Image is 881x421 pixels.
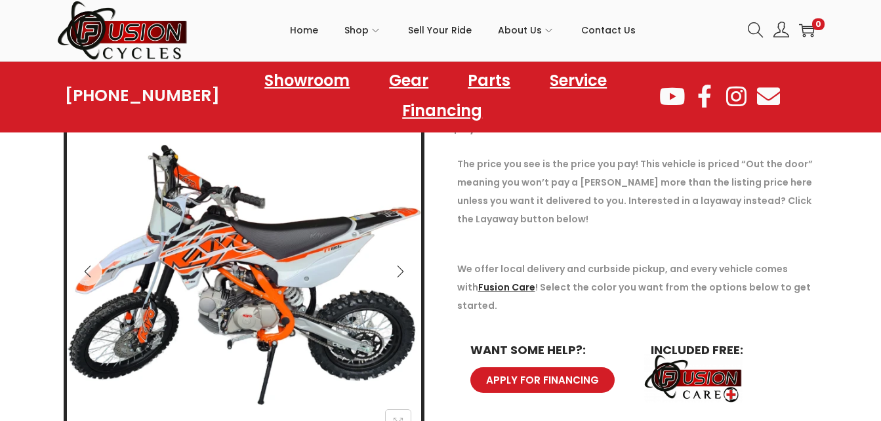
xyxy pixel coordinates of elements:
[389,96,495,126] a: Financing
[478,281,535,294] a: Fusion Care
[581,1,636,60] a: Contact Us
[290,1,318,60] a: Home
[344,14,369,47] span: Shop
[470,344,625,356] h6: WANT SOME HELP?:
[457,260,818,315] p: We offer local delivery and curbside pickup, and every vehicle comes with ! Select the color you ...
[457,155,818,228] p: The price you see is the price you pay! This vehicle is priced “Out the door” meaning you won’t p...
[498,14,542,47] span: About Us
[470,367,615,393] a: APPLY FOR FINANCING
[251,66,363,96] a: Showroom
[376,66,441,96] a: Gear
[498,1,555,60] a: About Us
[408,14,472,47] span: Sell Your Ride
[485,375,599,385] span: APPLY FOR FINANCING
[65,87,220,105] a: [PHONE_NUMBER]
[408,1,472,60] a: Sell Your Ride
[344,1,382,60] a: Shop
[799,22,815,38] a: 0
[220,66,657,126] nav: Menu
[73,257,102,286] button: Previous
[537,66,620,96] a: Service
[581,14,636,47] span: Contact Us
[651,344,805,356] h6: INCLUDED FREE:
[290,14,318,47] span: Home
[455,66,523,96] a: Parts
[386,257,415,286] button: Next
[188,1,738,60] nav: Primary navigation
